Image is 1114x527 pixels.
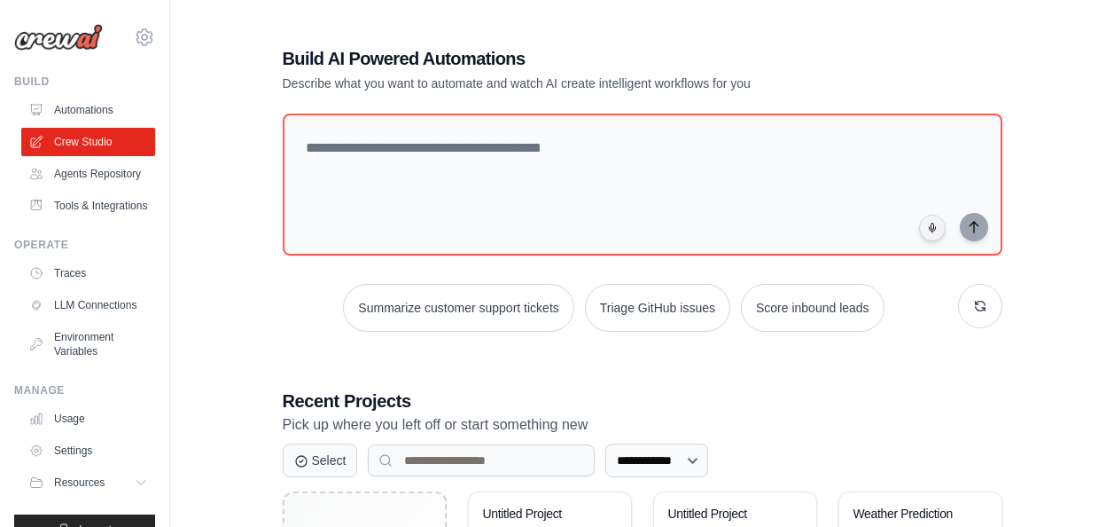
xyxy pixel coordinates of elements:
[283,46,878,71] h1: Build AI Powered Automations
[483,507,590,523] div: Untitled Project
[14,238,155,252] div: Operate
[21,437,155,465] a: Settings
[14,383,155,397] div: Manage
[14,24,103,51] img: Logo
[21,128,155,156] a: Crew Studio
[21,405,155,433] a: Usage
[283,444,358,477] button: Select
[283,75,878,92] p: Describe what you want to automate and watch AI create intelligent workflows for you
[14,75,155,89] div: Build
[958,284,1002,328] button: Get new suggestions
[919,215,946,241] button: Click to speak your automation idea
[343,284,573,332] button: Summarize customer support tickets
[668,507,775,523] div: Untitled Project
[853,507,961,523] div: Weather Prediction
[21,160,155,188] a: Agents Repository
[21,323,155,366] a: Environment Variables
[585,284,730,332] button: Triage GitHub issues
[21,192,155,220] a: Tools & Integrations
[283,389,1002,413] h3: Recent Projects
[21,291,155,319] a: LLM Connections
[54,476,105,490] span: Resources
[21,259,155,287] a: Traces
[741,284,884,332] button: Score inbound leads
[21,96,155,124] a: Automations
[283,413,1002,437] p: Pick up where you left off or start something new
[21,468,155,497] button: Resources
